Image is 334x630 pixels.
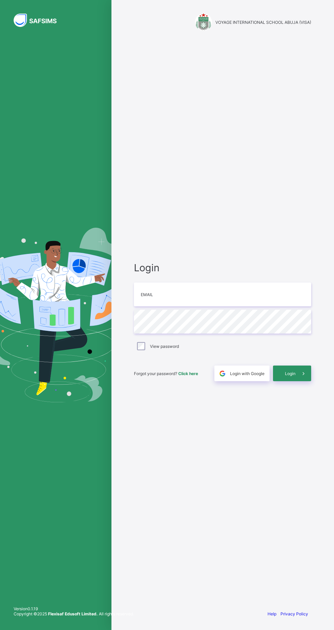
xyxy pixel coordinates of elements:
[178,371,198,376] a: Click here
[285,371,295,376] span: Login
[280,611,308,616] a: Privacy Policy
[134,371,198,376] span: Forgot your password?
[14,611,134,616] span: Copyright © 2025 All rights reserved.
[14,14,65,27] img: SAFSIMS Logo
[268,611,276,616] a: Help
[218,370,226,377] img: google.396cfc9801f0270233282035f929180a.svg
[230,371,264,376] span: Login with Google
[134,262,311,274] span: Login
[14,606,134,611] span: Version 0.1.19
[215,20,311,25] span: VOYAGE INTERNATIONAL SCHOOL ABUJA (VISA)
[48,611,98,616] strong: Flexisaf Edusoft Limited.
[150,344,179,349] label: View password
